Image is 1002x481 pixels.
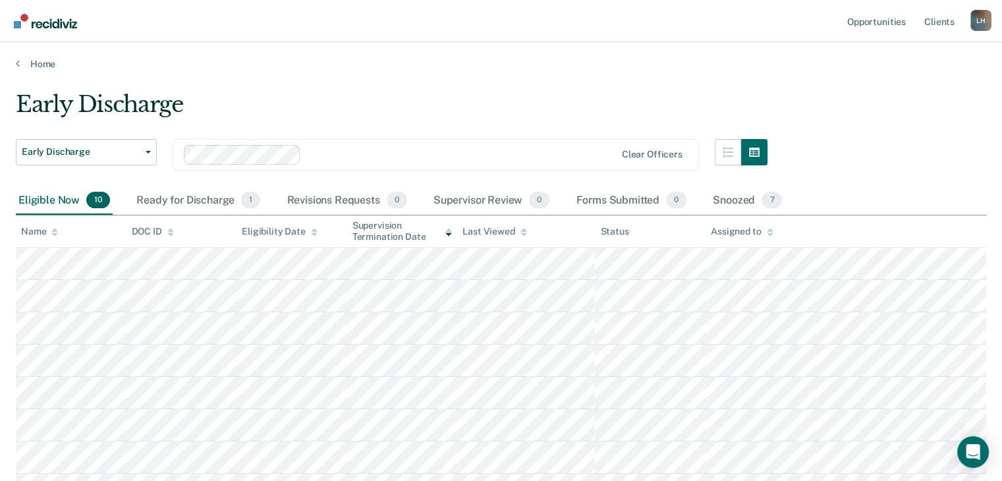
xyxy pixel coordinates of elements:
[16,139,157,165] button: Early Discharge
[134,186,263,215] div: Ready for Discharge1
[14,14,77,28] img: Recidiviz
[22,146,140,157] span: Early Discharge
[600,226,628,237] div: Status
[16,91,767,128] div: Early Discharge
[387,192,407,209] span: 0
[462,226,526,237] div: Last Viewed
[352,220,453,242] div: Supervision Termination Date
[710,186,785,215] div: Snoozed7
[242,226,318,237] div: Eligibility Date
[970,10,991,31] button: Profile dropdown button
[431,186,553,215] div: Supervisor Review0
[16,58,986,70] a: Home
[970,10,991,31] div: L H
[241,192,260,209] span: 1
[666,192,686,209] span: 0
[16,186,113,215] div: Eligible Now10
[529,192,549,209] span: 0
[86,192,110,209] span: 10
[622,149,682,160] div: Clear officers
[762,192,782,209] span: 7
[573,186,689,215] div: Forms Submitted0
[21,226,58,237] div: Name
[957,436,989,468] div: Open Intercom Messenger
[284,186,409,215] div: Revisions Requests0
[711,226,773,237] div: Assigned to
[132,226,174,237] div: DOC ID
